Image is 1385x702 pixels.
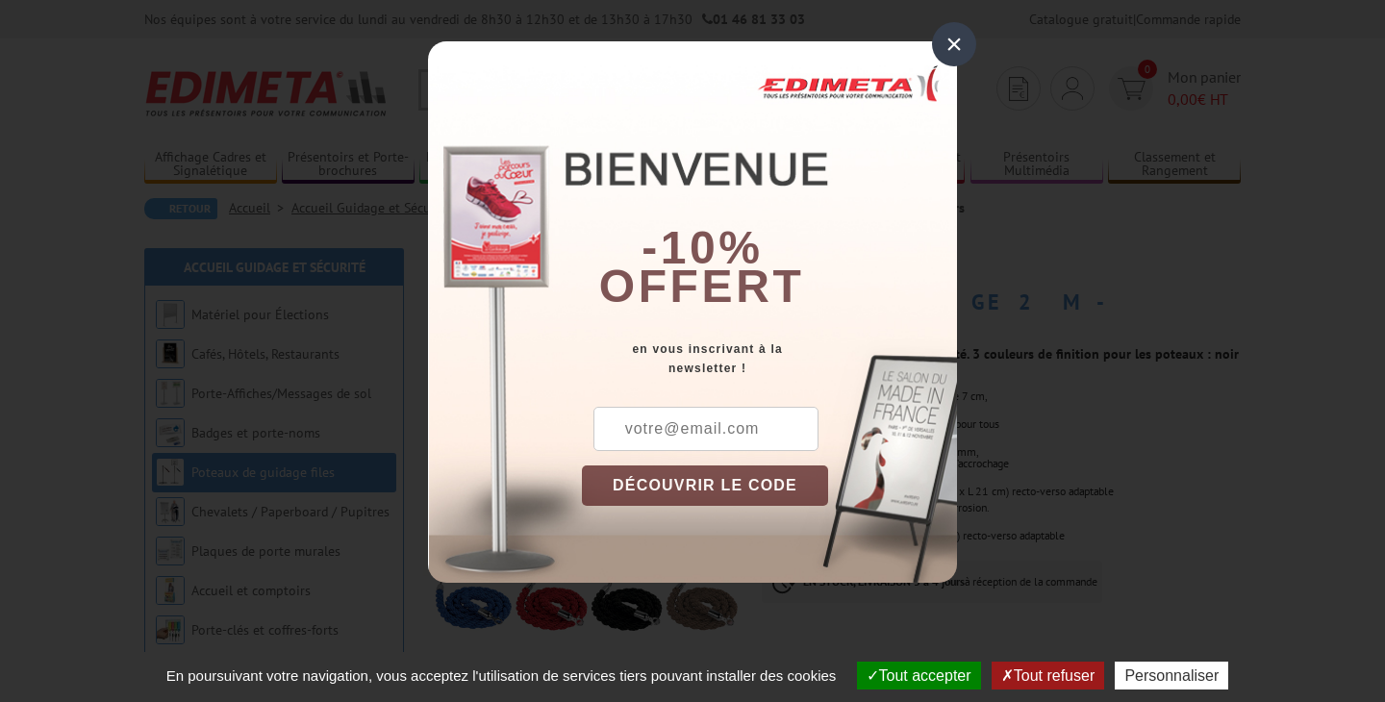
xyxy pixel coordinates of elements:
font: offert [599,261,805,312]
span: En poursuivant votre navigation, vous acceptez l'utilisation de services tiers pouvant installer ... [157,667,846,684]
div: en vous inscrivant à la newsletter ! [582,339,957,378]
button: Tout accepter [857,662,981,689]
input: votre@email.com [593,407,818,451]
button: DÉCOUVRIR LE CODE [582,465,828,506]
b: -10% [642,222,763,273]
button: Personnaliser (fenêtre modale) [1115,662,1228,689]
div: × [932,22,976,66]
button: Tout refuser [992,662,1104,689]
